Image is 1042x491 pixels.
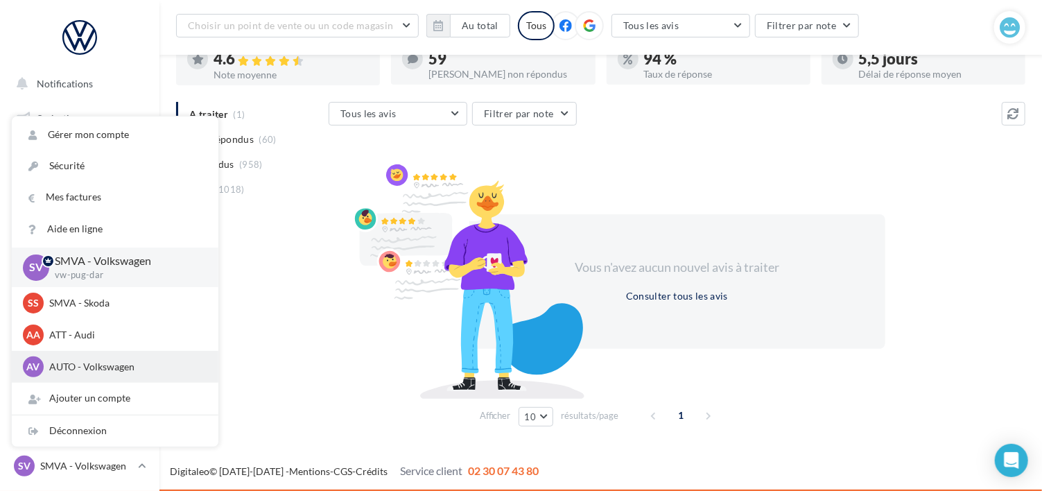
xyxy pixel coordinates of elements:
div: 94 % [644,51,799,67]
span: SV [29,259,43,275]
a: Visibilité en ligne [8,174,151,203]
div: Déconnexion [12,415,218,447]
span: Tous les avis [340,107,397,119]
p: vw-pug-dar [55,269,196,282]
span: (958) [239,159,263,170]
div: Note moyenne [214,70,369,80]
a: Campagnes [8,209,151,238]
div: 59 [428,51,584,67]
button: Choisir un point de vente ou un code magasin [176,14,419,37]
span: Non répondus [189,132,254,146]
span: AA [26,328,40,342]
p: AUTO - Volkswagen [49,360,202,374]
a: Médiathèque [8,277,151,307]
span: Tous les avis [623,19,679,31]
button: Au total [450,14,510,37]
a: Contacts [8,243,151,272]
a: ASSETS PERSONNALISABLES [8,346,151,387]
span: Choisir un point de vente ou un code magasin [188,19,393,31]
a: Crédits [356,465,388,477]
button: Filtrer par note [472,102,577,126]
a: Mes factures [12,182,218,213]
span: Opérations [36,112,85,124]
span: AV [27,360,40,374]
a: Gérer mon compte [12,119,218,150]
p: SMVA - Volkswagen [40,459,132,473]
span: Service client [400,464,462,477]
a: Digitaleo [170,465,209,477]
button: Notifications [8,69,146,98]
button: Consulter tous les avis [620,288,733,304]
span: 10 [525,411,537,422]
div: Délai de réponse moyen [859,69,1014,79]
div: 4.6 [214,51,369,67]
div: Taux de réponse [644,69,799,79]
p: ATT - Audi [49,328,202,342]
a: CGS [333,465,352,477]
div: [PERSON_NAME] non répondus [428,69,584,79]
p: SMVA - Skoda [49,296,202,310]
span: 1 [670,404,692,427]
button: Filtrer par note [755,14,860,37]
span: Afficher [480,409,511,422]
a: Mentions [289,465,330,477]
span: © [DATE]-[DATE] - - - [170,465,539,477]
span: SV [18,459,31,473]
span: Notifications [37,78,93,89]
button: Au total [426,14,510,37]
a: Sécurité [12,150,218,182]
button: Tous les avis [329,102,467,126]
div: Tous [518,11,555,40]
div: Open Intercom Messenger [995,444,1028,477]
a: Boîte de réception [8,138,151,168]
span: 02 30 07 43 80 [468,464,539,477]
a: Calendrier [8,312,151,341]
span: SS [28,296,39,310]
a: Opérations [8,104,151,133]
div: Vous n'avez aucun nouvel avis à traiter [558,259,797,277]
span: (60) [259,134,277,145]
a: Aide en ligne [12,214,218,245]
button: 10 [519,407,554,427]
span: résultats/page [561,409,618,422]
a: SV SMVA - Volkswagen [11,453,148,479]
span: (1018) [216,184,245,195]
p: SMVA - Volkswagen [55,253,196,269]
div: Ajouter un compte [12,383,218,414]
div: 5,5 jours [859,51,1014,67]
button: Tous les avis [611,14,750,37]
